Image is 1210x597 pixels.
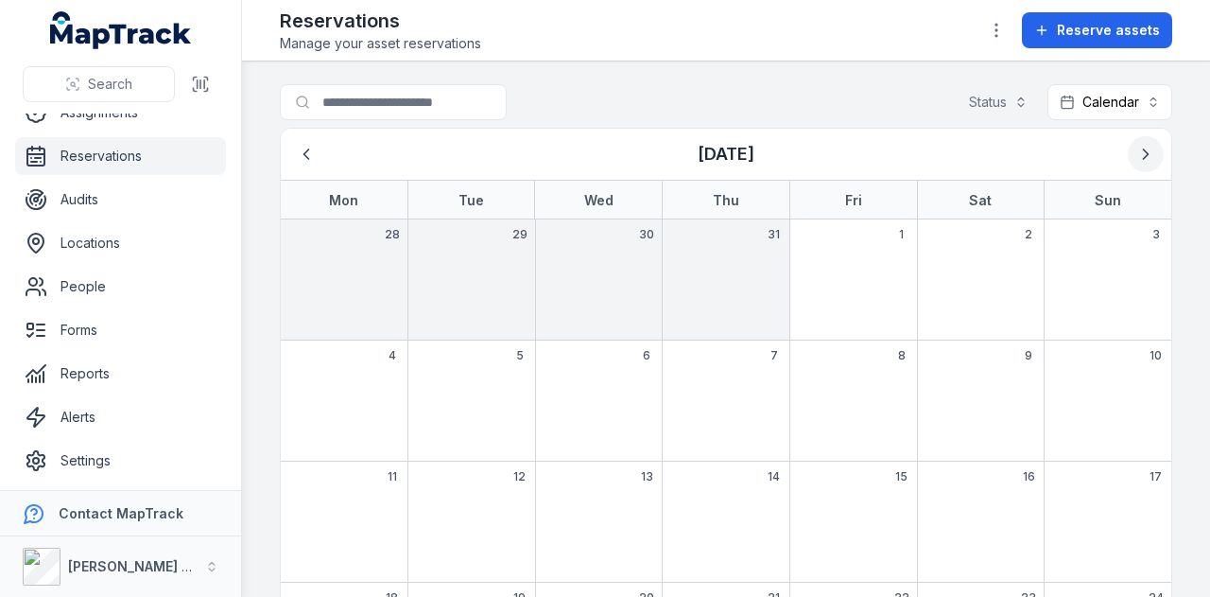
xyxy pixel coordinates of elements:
strong: Sun [1095,192,1121,208]
span: 14 [768,469,780,484]
button: Search [23,66,175,102]
strong: Contact MapTrack [59,505,183,521]
a: Settings [15,442,226,480]
span: 4 [389,348,396,363]
strong: Thu [713,192,739,208]
span: 16 [1023,469,1035,484]
span: 29 [512,227,527,242]
span: 2 [1025,227,1032,242]
h2: Reservations [280,8,481,34]
strong: Fri [845,192,862,208]
span: 8 [898,348,906,363]
button: Previous [288,136,324,172]
strong: Wed [584,192,614,208]
span: 31 [768,227,780,242]
span: 15 [895,469,907,484]
span: 11 [388,469,397,484]
span: 6 [643,348,650,363]
h3: [DATE] [698,141,754,167]
span: 12 [513,469,526,484]
button: Next [1128,136,1164,172]
span: 13 [641,469,653,484]
a: Audits [15,181,226,219]
a: Alerts [15,398,226,436]
a: MapTrack [50,11,192,49]
span: 3 [1152,227,1160,242]
a: Reservations [15,137,226,175]
span: 17 [1149,469,1162,484]
span: 9 [1025,348,1032,363]
button: Status [957,84,1040,120]
span: 7 [770,348,778,363]
strong: Mon [329,192,358,208]
span: 30 [639,227,654,242]
span: 1 [899,227,904,242]
span: Search [88,75,132,94]
a: People [15,268,226,306]
a: Locations [15,224,226,262]
span: 10 [1149,348,1162,363]
strong: [PERSON_NAME] Group [68,558,223,574]
a: Forms [15,311,226,349]
span: 28 [385,227,400,242]
strong: Tue [458,192,484,208]
strong: Sat [969,192,992,208]
span: Reserve assets [1057,21,1160,40]
span: 5 [516,348,524,363]
button: Calendar [1047,84,1172,120]
button: Reserve assets [1022,12,1172,48]
a: Reports [15,355,226,393]
span: Manage your asset reservations [280,34,481,53]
